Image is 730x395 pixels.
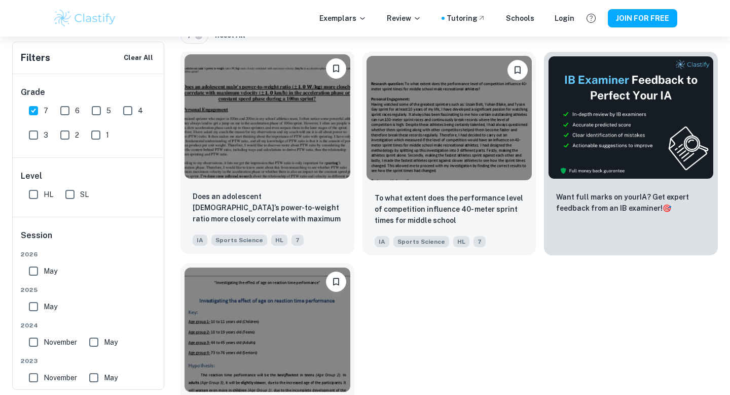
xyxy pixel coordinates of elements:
p: To what extent does the performance level of competition influence 40- meter sprint times for mid... [375,192,524,227]
button: Please log in to bookmark exemplars [326,58,346,79]
span: HL [453,236,469,247]
span: HL [44,189,53,200]
button: Help and Feedback [582,10,600,27]
span: 2025 [21,285,157,294]
p: Want full marks on your IA ? Get expert feedback from an IB examiner! [556,191,706,214]
span: Sports Science [211,235,267,246]
span: 7 [291,235,304,246]
span: IA [375,236,389,247]
img: Clastify logo [53,8,117,28]
a: Tutoring [447,13,486,24]
span: 7 [44,105,48,116]
h6: Filters [21,51,50,65]
span: 2026 [21,250,157,259]
span: SL [80,189,89,200]
span: May [104,337,118,348]
span: 🎯 [663,204,671,212]
span: 2 [75,129,79,141]
a: Please log in to bookmark exemplarsTo what extent does the performance level of competition influ... [362,52,536,255]
span: IA [193,235,207,246]
span: 4 [138,105,143,116]
span: 2023 [21,356,157,366]
a: ThumbnailWant full marks on yourIA? Get expert feedback from an IB examiner! [544,52,718,255]
span: 7 [473,236,486,247]
p: Does an adolescent male’s power-to-weight ratio more closely correlate with maximum velocity in t... [193,191,342,225]
span: November [44,372,77,383]
span: 3 [44,129,48,141]
img: Sports Science IA example thumbnail: Does an adolescent male’s power-to-weigh [185,54,350,179]
h6: Session [21,229,157,250]
span: November [44,337,77,348]
span: May [104,372,118,383]
a: Login [555,13,574,24]
img: Sports Science IA example thumbnail: To what extent does the performance leve [367,56,532,180]
span: 5 [106,105,111,116]
a: Please log in to bookmark exemplarsDoes an adolescent male’s power-to-weight ratio more closely c... [180,52,354,255]
p: Review [387,13,421,24]
img: Sports Science IA example thumbnail: Investigating the effect of age on react [185,268,350,392]
p: Exemplars [319,13,367,24]
button: Clear All [121,50,156,65]
h6: Level [21,170,157,182]
span: 1 [106,129,109,141]
span: Sports Science [393,236,449,247]
span: May [44,301,57,312]
a: Schools [506,13,534,24]
span: HL [271,235,287,246]
span: May [44,266,57,277]
span: 6 [75,105,80,116]
button: Please log in to bookmark exemplars [507,60,528,80]
button: Please log in to bookmark exemplars [326,272,346,292]
button: JOIN FOR FREE [608,9,677,27]
img: Thumbnail [548,56,714,179]
span: 2024 [21,321,157,330]
h6: Grade [21,86,157,98]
